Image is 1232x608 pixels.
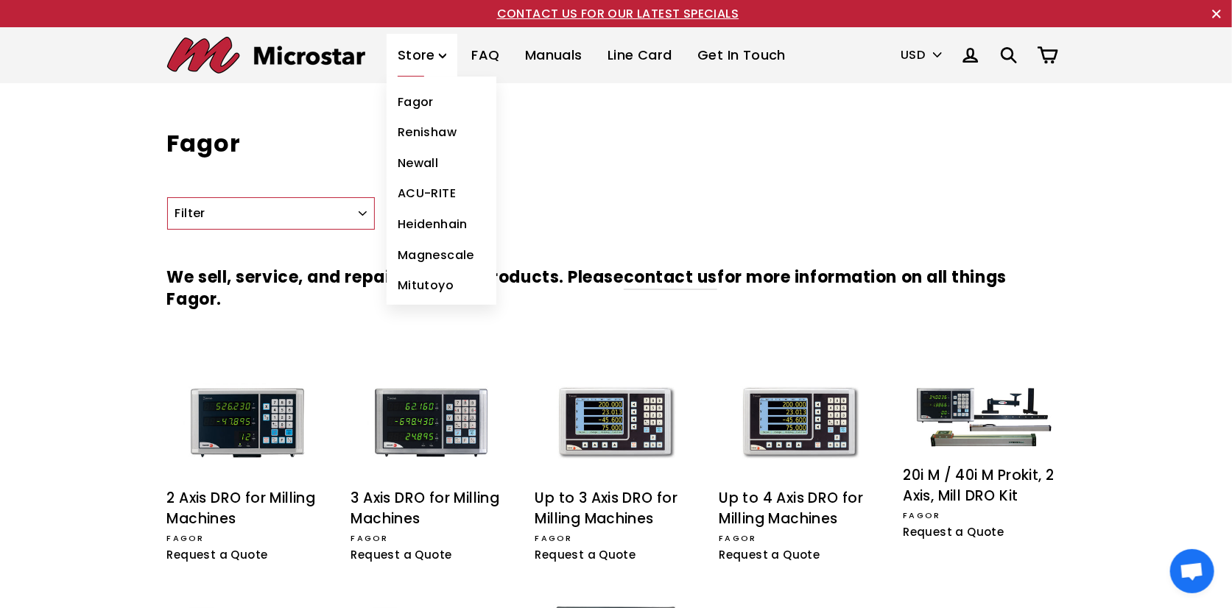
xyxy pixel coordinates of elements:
span: Request a Quote [535,547,636,562]
div: 3 Axis DRO for Milling Machines [351,488,513,530]
div: Fagor [351,532,513,545]
a: Store [387,34,457,77]
img: Microstar Electronics [167,37,365,74]
a: Newall [387,148,496,179]
div: Up to 4 Axis DRO for Milling Machines [719,488,881,530]
a: contact us [624,266,718,290]
h3: We sell, service, and repair all Fagor products. Please for more information on all things Fagor. [167,244,1066,334]
a: 3 Axis DRO for Milling Machines 3 Axis DRO for Milling Machines Fagor Request a Quote [351,372,513,568]
div: Fagor [167,532,329,545]
a: Line Card [596,34,683,77]
span: Request a Quote [904,524,1004,540]
ul: Primary [387,34,797,77]
a: Up to 4 Axis DRO for Milling Machines Up to 4 Axis DRO for Milling Machines Fagor Request a Quote [719,372,881,568]
img: 20i M / 40i M Prokit, 2 Axis, Mill DRO Kit [907,372,1061,453]
a: Magnescale [387,240,496,271]
div: 20i M / 40i M Prokit, 2 Axis, Mill DRO Kit [904,465,1066,507]
div: Fagor [719,532,881,545]
a: Up to 3 Axis DRO for Milling Machines Up to 3 Axis DRO for Milling Machines Fagor Request a Quote [535,372,697,568]
div: Up to 3 Axis DRO for Milling Machines [535,488,697,530]
a: Heidenhain [387,209,496,240]
span: Request a Quote [719,547,820,562]
a: Open chat [1170,549,1214,593]
div: Fagor [904,509,1066,523]
span: Request a Quote [167,547,268,562]
a: Mitutoyo [387,270,496,301]
div: 2 Axis DRO for Milling Machines [167,488,329,530]
h1: Fagor [167,127,1066,160]
a: FAQ [460,34,510,77]
img: Up to 4 Axis DRO for Milling Machines [723,372,877,475]
a: CONTACT US FOR OUR LATEST SPECIALS [497,5,739,22]
a: 2 Axis DRO for Milling Machines 2 Axis DRO for Milling Machines Fagor Request a Quote [167,372,329,568]
img: 2 Axis DRO for Milling Machines [171,372,325,475]
img: Up to 3 Axis DRO for Milling Machines [539,372,693,475]
a: Fagor [387,87,496,118]
div: Fagor [535,532,697,545]
span: Request a Quote [351,547,452,562]
a: Renishaw [387,117,496,148]
a: 20i M / 40i M Prokit, 2 Axis, Mill DRO Kit 20i M / 40i M Prokit, 2 Axis, Mill DRO Kit Fagor Reque... [904,372,1066,545]
img: 3 Axis DRO for Milling Machines [355,372,509,475]
a: ACU-RITE [387,178,496,209]
a: Manuals [514,34,594,77]
a: Get In Touch [686,34,797,77]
